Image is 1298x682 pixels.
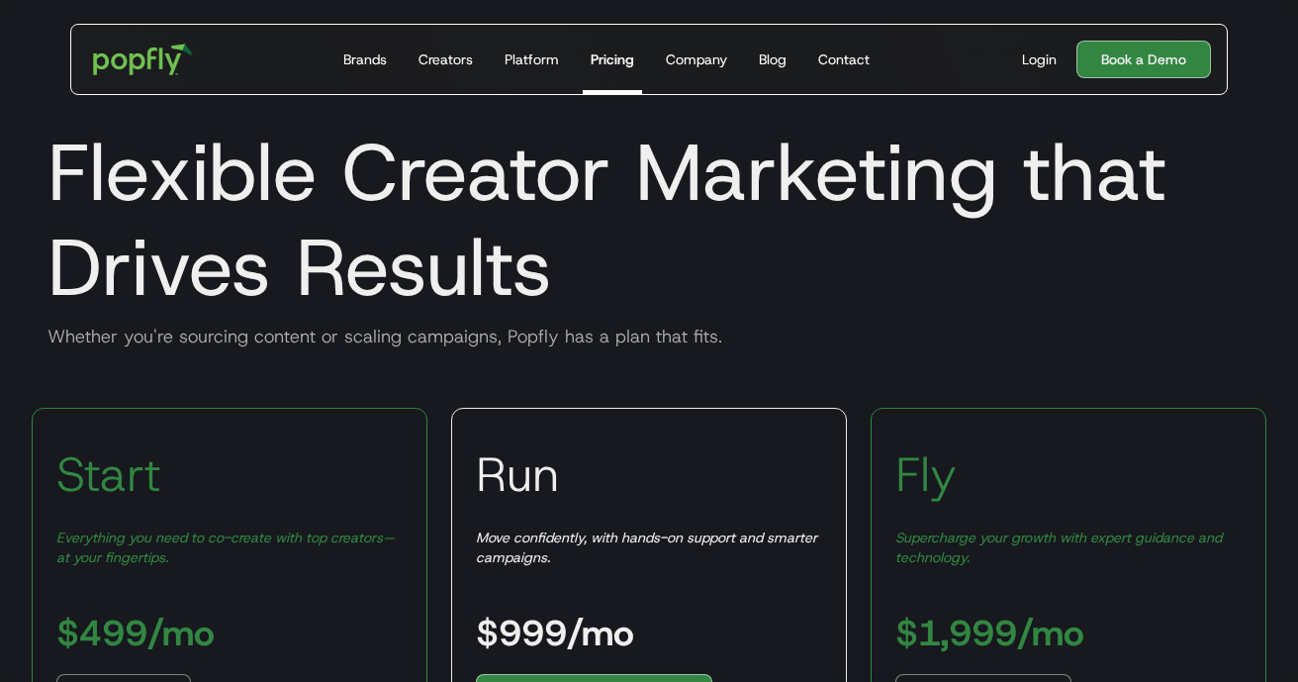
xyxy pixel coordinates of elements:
a: Creators [411,25,481,94]
em: Supercharge your growth with expert guidance and technology. [895,529,1222,566]
a: Company [658,25,735,94]
em: Move confidently, with hands-on support and smarter campaigns. [476,529,817,566]
a: Contact [810,25,878,94]
div: Contact [818,49,870,69]
h3: $1,999/mo [895,615,1084,650]
a: Blog [751,25,794,94]
div: Platform [505,49,559,69]
div: Creators [418,49,473,69]
em: Everything you need to co-create with top creators—at your fingertips. [56,529,395,566]
h3: $499/mo [56,615,215,650]
div: Whether you're sourcing content or scaling campaigns, Popfly has a plan that fits. [32,325,1266,348]
a: Pricing [583,25,642,94]
a: home [79,30,207,89]
div: Brands [343,49,387,69]
a: Platform [497,25,567,94]
a: Book a Demo [1076,41,1211,78]
h3: Fly [895,444,957,504]
a: Brands [335,25,395,94]
h1: Flexible Creator Marketing that Drives Results [32,125,1266,315]
div: Blog [759,49,787,69]
div: Pricing [591,49,634,69]
h3: Start [56,444,161,504]
div: Company [666,49,727,69]
h3: $999/mo [476,615,634,650]
div: Login [1022,49,1057,69]
h3: Run [476,444,559,504]
a: Login [1014,49,1065,69]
